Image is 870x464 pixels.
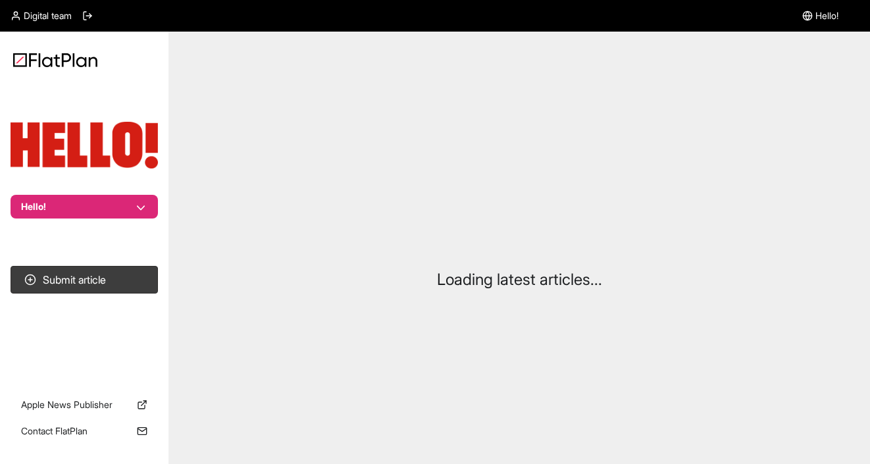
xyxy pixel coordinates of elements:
p: Loading latest articles... [437,269,602,290]
a: Apple News Publisher [11,393,158,417]
span: Digital team [24,9,72,22]
button: Submit article [11,266,158,294]
img: Publication Logo [11,122,158,168]
button: Hello! [11,195,158,219]
span: Hello! [815,9,838,22]
img: Logo [13,53,97,67]
a: Contact FlatPlan [11,419,158,443]
a: Digital team [11,9,72,22]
